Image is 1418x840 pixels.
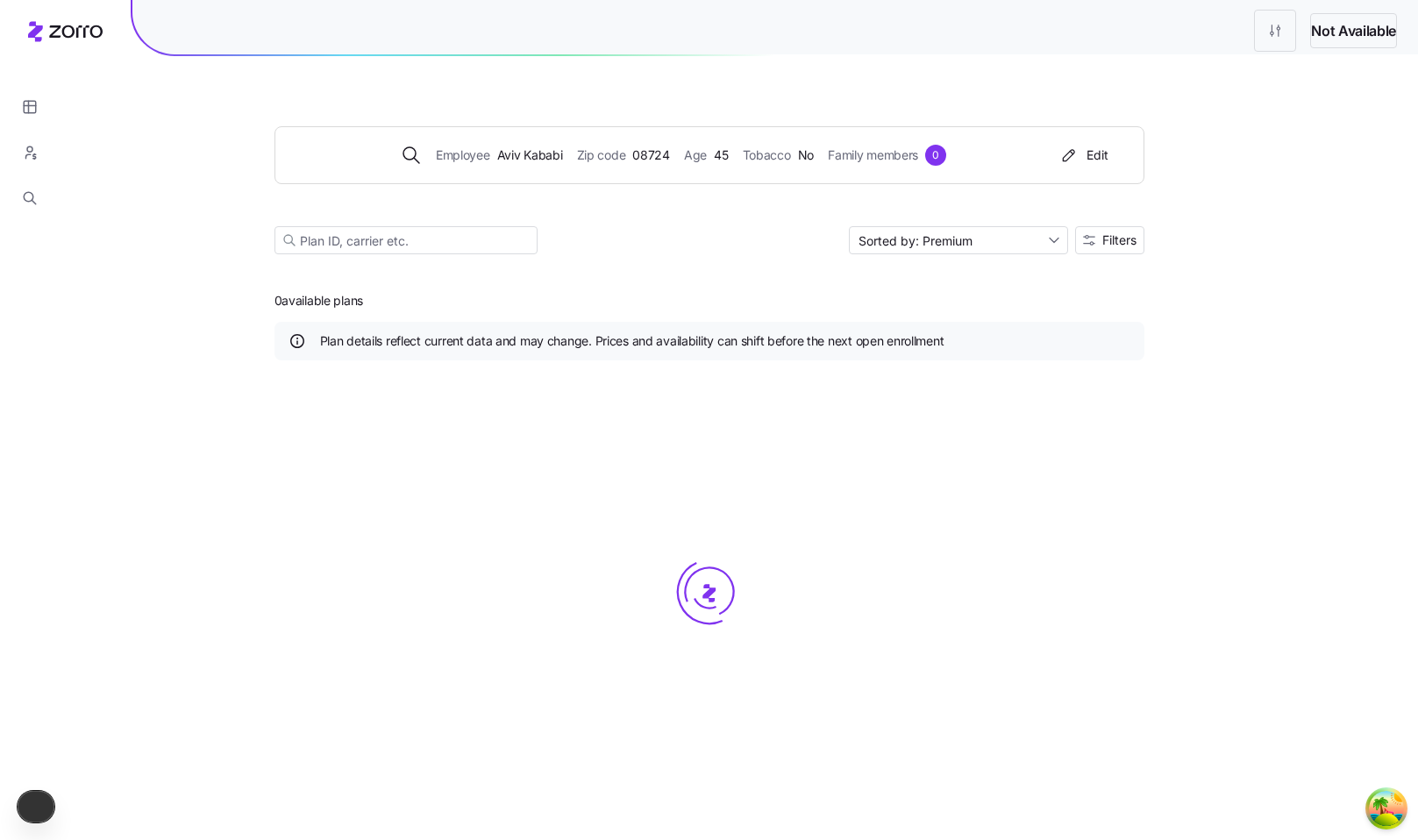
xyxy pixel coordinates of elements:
[714,146,728,165] span: 45
[849,226,1068,254] input: Sort by
[743,146,791,165] span: Tobacco
[274,226,538,254] input: Plan ID, carrier etc.
[684,146,707,165] span: Age
[436,146,490,165] span: Employee
[1311,20,1396,42] span: Not Available
[1058,146,1108,164] div: Edit
[320,332,944,350] span: Plan details reflect current data and may change. Prices and availability can shift before the ne...
[274,292,364,310] span: 0 available plans
[828,146,918,165] span: Family members
[497,146,563,165] span: Aviv Kababi
[1051,141,1115,169] button: Edit
[925,145,946,166] div: 0
[1369,791,1404,826] button: Open Tanstack query devtools
[632,146,670,165] span: 08724
[1102,234,1137,246] span: Filters
[577,146,626,165] span: Zip code
[798,146,814,165] span: No
[1075,226,1144,254] button: Filters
